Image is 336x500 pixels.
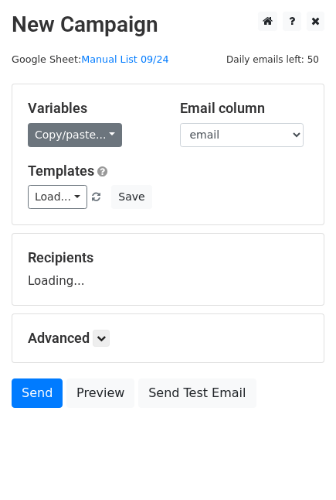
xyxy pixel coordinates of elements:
a: Templates [28,163,94,179]
a: Send [12,378,63,408]
a: Daily emails left: 50 [221,53,324,65]
span: Daily emails left: 50 [221,51,324,68]
a: Load... [28,185,87,209]
h2: New Campaign [12,12,324,38]
h5: Variables [28,100,157,117]
a: Send Test Email [138,378,256,408]
div: Loading... [28,249,308,289]
h5: Email column [180,100,309,117]
h5: Advanced [28,330,308,347]
h5: Recipients [28,249,308,266]
button: Save [111,185,151,209]
a: Manual List 09/24 [81,53,168,65]
small: Google Sheet: [12,53,169,65]
a: Preview [66,378,134,408]
a: Copy/paste... [28,123,122,147]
